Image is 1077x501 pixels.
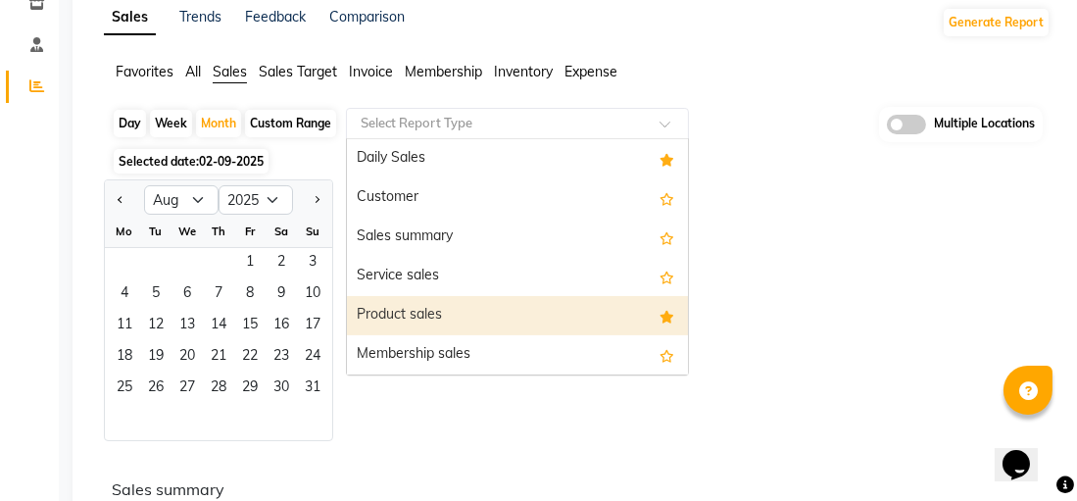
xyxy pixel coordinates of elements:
[266,248,297,279] div: Saturday, August 2, 2025
[259,63,337,80] span: Sales Target
[297,374,328,405] div: Sunday, August 31, 2025
[150,110,192,137] div: Week
[171,279,203,311] div: Wednesday, August 6, 2025
[234,216,266,247] div: Fr
[203,311,234,342] div: Thursday, August 14, 2025
[203,216,234,247] div: Th
[266,279,297,311] div: Saturday, August 9, 2025
[179,8,221,25] a: Trends
[995,423,1057,481] iframe: chat widget
[203,311,234,342] span: 14
[266,279,297,311] span: 9
[171,311,203,342] span: 13
[196,110,241,137] div: Month
[171,374,203,405] span: 27
[234,248,266,279] span: 1
[171,311,203,342] div: Wednesday, August 13, 2025
[660,225,674,249] span: Add this report to Favorites List
[203,342,234,374] span: 21
[185,63,201,80] span: All
[266,216,297,247] div: Sa
[266,342,297,374] div: Saturday, August 23, 2025
[140,374,171,405] div: Tuesday, August 26, 2025
[140,279,171,311] span: 5
[234,374,266,405] span: 29
[144,185,219,215] select: Select month
[297,279,328,311] div: Sunday, August 10, 2025
[494,63,553,80] span: Inventory
[203,374,234,405] div: Thursday, August 28, 2025
[171,342,203,374] div: Wednesday, August 20, 2025
[140,216,171,247] div: Tu
[109,311,140,342] span: 11
[140,342,171,374] span: 19
[234,248,266,279] div: Friday, August 1, 2025
[347,218,688,257] div: Sales summary
[297,279,328,311] span: 10
[349,63,393,80] span: Invoice
[213,63,247,80] span: Sales
[234,311,266,342] span: 15
[203,342,234,374] div: Thursday, August 21, 2025
[309,184,324,216] button: Next month
[109,342,140,374] div: Monday, August 18, 2025
[109,311,140,342] div: Monday, August 11, 2025
[203,279,234,311] div: Thursday, August 7, 2025
[116,63,173,80] span: Favorites
[171,374,203,405] div: Wednesday, August 27, 2025
[140,279,171,311] div: Tuesday, August 5, 2025
[297,311,328,342] div: Sunday, August 17, 2025
[171,342,203,374] span: 20
[171,216,203,247] div: We
[660,186,674,210] span: Add this report to Favorites List
[171,279,203,311] span: 6
[266,374,297,405] span: 30
[329,8,405,25] a: Comparison
[297,248,328,279] div: Sunday, August 3, 2025
[297,342,328,374] span: 24
[347,139,688,178] div: Daily Sales
[266,311,297,342] span: 16
[660,304,674,327] span: Added to Favorites
[660,343,674,367] span: Add this report to Favorites List
[234,342,266,374] span: 22
[245,110,336,137] div: Custom Range
[140,311,171,342] div: Tuesday, August 12, 2025
[297,342,328,374] div: Sunday, August 24, 2025
[203,279,234,311] span: 7
[266,374,297,405] div: Saturday, August 30, 2025
[297,216,328,247] div: Su
[234,374,266,405] div: Friday, August 29, 2025
[109,216,140,247] div: Mo
[660,147,674,171] span: Added to Favorites
[109,374,140,405] div: Monday, August 25, 2025
[266,311,297,342] div: Saturday, August 16, 2025
[660,265,674,288] span: Add this report to Favorites List
[297,248,328,279] span: 3
[347,335,688,375] div: Membership sales
[234,342,266,374] div: Friday, August 22, 2025
[109,279,140,311] div: Monday, August 4, 2025
[297,374,328,405] span: 31
[245,8,306,25] a: Feedback
[266,248,297,279] span: 2
[109,279,140,311] span: 4
[114,110,146,137] div: Day
[109,374,140,405] span: 25
[109,342,140,374] span: 18
[199,154,264,169] span: 02-09-2025
[234,311,266,342] div: Friday, August 15, 2025
[112,480,1035,499] h6: Sales summary
[114,149,269,174] span: Selected date:
[234,279,266,311] span: 8
[405,63,482,80] span: Membership
[266,342,297,374] span: 23
[219,185,293,215] select: Select year
[347,257,688,296] div: Service sales
[934,115,1035,134] span: Multiple Locations
[113,184,128,216] button: Previous month
[347,178,688,218] div: Customer
[346,138,689,376] ng-dropdown-panel: Options list
[140,374,171,405] span: 26
[944,9,1049,36] button: Generate Report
